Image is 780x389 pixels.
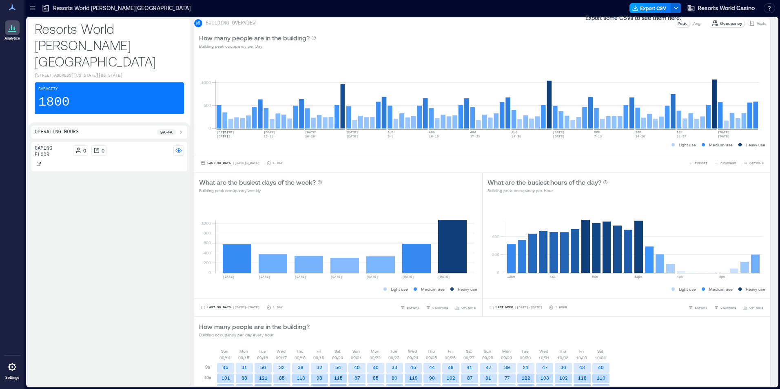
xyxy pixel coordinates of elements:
[264,130,276,134] text: [DATE]
[746,141,765,148] p: Heavy use
[505,375,510,380] text: 77
[634,275,642,278] text: 12pm
[199,177,316,187] p: What are the busiest days of the week?
[429,375,435,380] text: 90
[204,240,211,245] tspan: 600
[594,135,602,138] text: 7-13
[204,250,211,255] tspan: 400
[305,130,317,134] text: [DATE]
[720,161,736,166] span: COMPARE
[741,159,765,167] button: OPTIONS
[391,286,408,292] p: Light use
[264,135,274,138] text: 13-19
[273,305,283,310] p: 1 Day
[408,348,417,354] p: Wed
[199,303,261,312] button: Last 90 Days |[DATE]-[DATE]
[448,365,454,370] text: 48
[521,348,529,354] p: Tue
[223,275,235,278] text: [DATE]
[541,375,549,380] text: 103
[487,177,601,187] p: What are the busiest hours of the day?
[332,354,343,361] p: 09/20
[5,375,19,380] p: Settings
[502,348,511,354] p: Mon
[687,303,709,312] button: EXPORT
[199,187,322,194] p: Building peak occupancy weekly
[204,374,211,381] p: 10a
[687,159,709,167] button: EXPORT
[458,286,477,292] p: Heavy use
[438,275,450,278] text: [DATE]
[352,348,360,354] p: Sun
[461,305,476,310] span: OPTIONS
[421,286,445,292] p: Medium use
[629,3,671,13] button: Export CSV
[553,135,565,138] text: [DATE]
[594,130,600,134] text: SEP
[678,20,687,27] p: Peak
[746,286,765,292] p: Heavy use
[693,20,700,27] p: Avg
[217,130,228,134] text: [DATE]
[346,130,358,134] text: [DATE]
[399,303,421,312] button: EXPORT
[559,375,568,380] text: 102
[373,365,379,370] text: 40
[429,130,435,134] text: AUG
[206,20,255,27] p: BUILDING OVERVIEW
[217,135,228,138] text: [DATE]
[501,354,512,361] p: 09/29
[635,130,641,134] text: SEP
[355,375,360,380] text: 87
[470,130,476,134] text: AUG
[277,348,286,354] p: Wed
[520,354,531,361] p: 09/30
[677,275,683,278] text: 4pm
[222,135,230,138] text: 6-12
[296,348,304,354] p: Thu
[346,135,358,138] text: [DATE]
[279,365,285,370] text: 32
[698,4,755,12] span: Resorts World Casino
[428,348,435,354] p: Thu
[432,305,448,310] span: COMPARE
[259,275,270,278] text: [DATE]
[695,305,707,310] span: EXPORT
[470,135,480,138] text: 17-23
[712,159,738,167] button: COMPARE
[485,375,491,380] text: 81
[259,375,268,380] text: 121
[539,348,548,354] p: Wed
[407,354,418,361] p: 09/24
[4,36,20,41] p: Analytics
[492,234,499,239] tspan: 400
[685,2,757,15] button: Resorts World Casino
[35,129,79,135] p: Operating Hours
[330,275,342,278] text: [DATE]
[335,348,340,354] p: Sat
[222,130,234,134] text: [DATE]
[466,348,472,354] p: Sat
[635,135,645,138] text: 14-20
[695,161,707,166] span: EXPORT
[677,130,683,134] text: SEP
[199,332,310,338] p: Building occupancy per day every hour
[259,348,266,354] p: Tue
[463,354,474,361] p: 09/27
[208,126,211,130] tspan: 0
[317,348,321,354] p: Fri
[242,375,247,380] text: 88
[429,365,435,370] text: 44
[204,103,211,108] tspan: 500
[392,365,397,370] text: 33
[712,303,738,312] button: COMPARE
[579,348,584,354] p: Fri
[507,275,515,278] text: 12am
[718,135,730,138] text: [DATE]
[561,365,566,370] text: 36
[366,275,378,278] text: [DATE]
[409,375,418,380] text: 119
[486,365,492,370] text: 47
[201,80,211,85] tspan: 1000
[741,303,765,312] button: OPTIONS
